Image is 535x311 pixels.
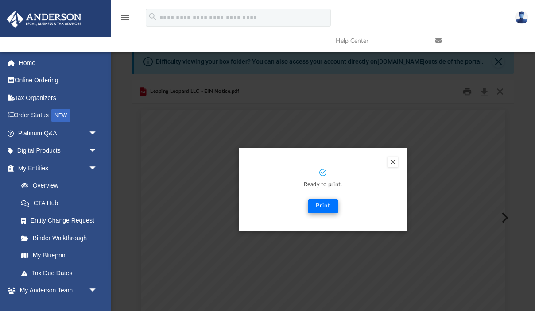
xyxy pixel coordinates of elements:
span: arrow_drop_down [89,282,106,300]
a: Entity Change Request [12,212,111,230]
a: My Anderson Teamarrow_drop_down [6,282,106,299]
a: My Blueprint [12,247,106,265]
a: My Entitiesarrow_drop_down [6,159,111,177]
a: menu [120,17,130,23]
div: NEW [51,109,70,122]
img: User Pic [515,11,528,24]
a: Overview [12,177,111,195]
span: arrow_drop_down [89,159,106,177]
a: Help Center [329,23,429,58]
a: Digital Productsarrow_drop_down [6,142,111,160]
a: Binder Walkthrough [12,229,111,247]
a: Tax Organizers [6,89,111,107]
a: Order StatusNEW [6,107,111,125]
span: arrow_drop_down [89,124,106,142]
span: arrow_drop_down [89,142,106,160]
i: search [148,12,158,22]
a: Home [6,54,111,72]
a: Platinum Q&Aarrow_drop_down [6,124,111,142]
button: Print [308,199,338,213]
a: Online Ordering [6,72,111,89]
a: Tax Due Dates [12,264,111,282]
img: Anderson Advisors Platinum Portal [4,11,84,28]
a: CTA Hub [12,194,111,212]
p: Ready to print. [248,180,398,190]
i: menu [120,12,130,23]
